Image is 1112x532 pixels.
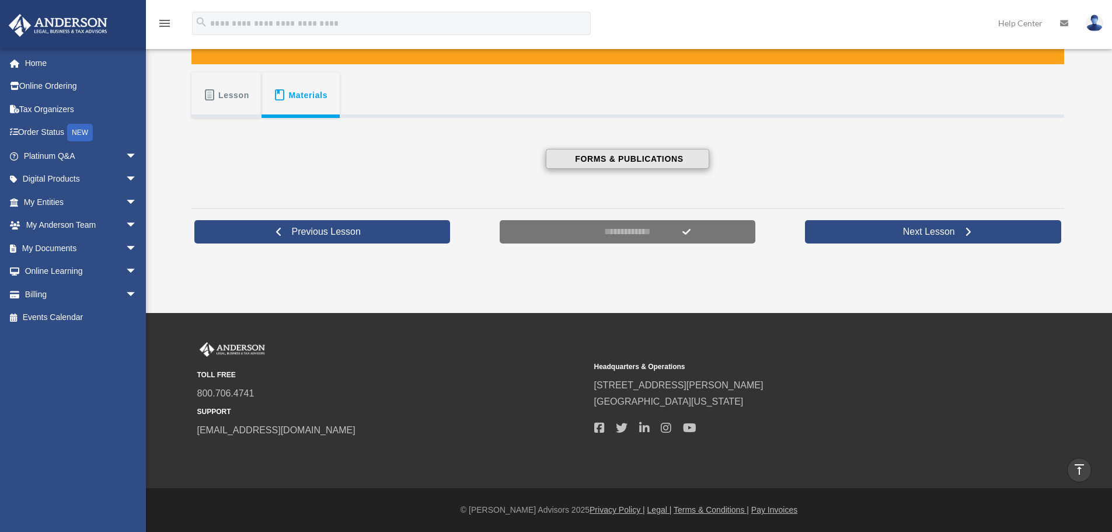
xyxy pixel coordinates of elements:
[594,380,764,390] a: [STREET_ADDRESS][PERSON_NAME]
[594,361,983,373] small: Headquarters & Operations
[8,260,155,283] a: Online Learningarrow_drop_down
[8,75,155,98] a: Online Ordering
[197,388,255,398] a: 800.706.4741
[590,505,645,514] a: Privacy Policy |
[126,214,149,238] span: arrow_drop_down
[289,85,328,106] span: Materials
[674,505,749,514] a: Terms & Conditions |
[8,51,155,75] a: Home
[283,226,370,238] span: Previous Lesson
[594,397,744,406] a: [GEOGRAPHIC_DATA][US_STATE]
[1086,15,1103,32] img: User Pic
[126,144,149,168] span: arrow_drop_down
[126,283,149,307] span: arrow_drop_down
[195,16,208,29] i: search
[5,14,111,37] img: Anderson Advisors Platinum Portal
[8,121,155,145] a: Order StatusNEW
[197,425,355,435] a: [EMAIL_ADDRESS][DOMAIN_NAME]
[218,85,249,106] span: Lesson
[8,306,155,329] a: Events Calendar
[8,283,155,306] a: Billingarrow_drop_down
[8,214,155,237] a: My Anderson Teamarrow_drop_down
[126,237,149,260] span: arrow_drop_down
[126,260,149,284] span: arrow_drop_down
[197,406,586,418] small: SUPPORT
[146,503,1112,517] div: © [PERSON_NAME] Advisors 2025
[751,505,797,514] a: Pay Invoices
[197,369,586,381] small: TOLL FREE
[8,98,155,121] a: Tax Organizers
[67,124,93,141] div: NEW
[126,168,149,192] span: arrow_drop_down
[546,149,709,169] button: FORMS & PUBLICATIONS
[1072,463,1086,477] i: vertical_align_top
[341,149,914,169] a: FORMS & PUBLICATIONS
[126,190,149,214] span: arrow_drop_down
[894,226,964,238] span: Next Lesson
[194,220,451,244] a: Previous Lesson
[571,153,683,165] span: FORMS & PUBLICATIONS
[1067,458,1092,482] a: vertical_align_top
[8,168,155,191] a: Digital Productsarrow_drop_down
[197,342,267,357] img: Anderson Advisors Platinum Portal
[158,20,172,30] a: menu
[8,237,155,260] a: My Documentsarrow_drop_down
[805,220,1061,244] a: Next Lesson
[158,16,172,30] i: menu
[8,190,155,214] a: My Entitiesarrow_drop_down
[8,144,155,168] a: Platinum Q&Aarrow_drop_down
[647,505,672,514] a: Legal |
